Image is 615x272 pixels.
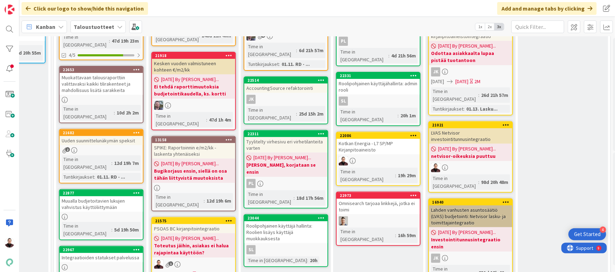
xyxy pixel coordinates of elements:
div: PL [339,37,348,46]
div: Time in [GEOGRAPHIC_DATA] [339,108,398,123]
a: 22653Muokattavaan talousraporttiin valittavaksi kaikki tilirakenteet ja mahdollisuus lisätä sarak... [59,66,143,123]
div: 13158 [152,137,235,143]
div: 22967Integraatioiden statukset palvelussa [60,247,143,262]
div: Tuntikirjaukset [431,105,463,113]
span: 4/5 [69,51,75,59]
div: 22514AccountingSource refaktorointi [244,77,327,93]
div: 4 [600,227,606,233]
div: Time in [GEOGRAPHIC_DATA] [62,105,114,120]
div: Integraatioiden statukset palvelussa [60,253,143,262]
a: 21682Uuden suunnittelunäkymän speksitTime in [GEOGRAPHIC_DATA]:12d 19h 7mTuntikirjaukset:01.11. R... [59,129,143,184]
div: TN [337,216,420,225]
span: : [463,105,465,113]
div: 22086Kotkan Energia - L7 SP/MP Kirjanpitoaineisto [337,132,420,154]
div: 10d 2h 2m [115,109,141,117]
div: 18d 17h 56m [295,194,325,202]
div: Time in [GEOGRAPHIC_DATA] [339,48,388,63]
b: Taloustuotteet [74,23,114,30]
div: Add and manage tabs by clicking [497,2,597,15]
span: 1x [475,23,485,30]
div: 22331 [340,73,420,78]
div: 12d 19h 6m [205,197,233,205]
div: 23044Roolipohjainen käyttäjä hallinta: Roolien lisäys käyttäjä muokkauksesta [244,215,327,243]
div: Time in [GEOGRAPHIC_DATA] [62,155,111,171]
a: 22086Kotkan Energia - L7 SP/MP KirjanpitoaineistoAATime in [GEOGRAPHIC_DATA]:19h 29m [336,132,420,186]
div: LVAS Netvisor investointitunnusintegraatio [429,128,512,144]
div: 20h [308,256,319,264]
div: Muualla budjetoitavien lukujen vahvistus käyttöliittymään [60,196,143,212]
span: : [109,37,110,45]
b: Bugikorjaus ensin, siellä on osa tähän liittyvistä muutoksista [154,167,233,181]
a: 22311Tyylitelty virhesivu eri virhetilanteita varten[DATE] By [PERSON_NAME]...[PERSON_NAME], korj... [244,130,328,209]
span: [DATE] By [PERSON_NAME]... [438,229,496,236]
div: 21575 [155,218,235,223]
div: Click our logo to show/hide this navigation [21,2,148,15]
div: 47d 1h 4m [207,116,233,124]
div: 01.13. Lasku... [465,105,499,113]
span: : [388,52,389,60]
a: TKTime in [GEOGRAPHIC_DATA]:6d 21h 57mTuntikirjaukset:01.11. RD - ... [244,7,328,71]
div: 5d 20h 55m [14,49,43,57]
b: Odottaa asiakkaalta lupaa pistää tuotantoon [431,50,510,64]
div: 16940 [432,200,512,205]
div: Time in [GEOGRAPHIC_DATA] [246,190,294,206]
div: 22331Roolipohjainen käyttäjähallinta: admin rooli [337,73,420,94]
div: AA [337,156,420,166]
span: : [478,178,479,186]
div: 5d 19h 50m [112,226,141,234]
div: Roolipohjainen käyttäjä hallinta: Roolien lisäys käyttäjä muokkauksesta [244,221,327,243]
img: AA [5,238,14,248]
a: 22973Omnisearch tarjoaa linkkejä, jotka ei toimiTNTime in [GEOGRAPHIC_DATA]:16h 59m [336,192,420,246]
div: 21918 [152,52,235,59]
span: [DATE] [455,78,468,85]
div: 22877 [63,191,143,196]
div: sl [246,245,256,254]
div: 22967 [60,247,143,253]
div: 22653 [63,67,143,72]
div: 22973 [337,192,420,199]
div: 22653 [60,67,143,73]
div: Open Get Started checklist, remaining modules: 4 [568,228,606,240]
div: Get Started [574,231,601,238]
div: Kesken vuoden valmistuneen kohteen €/m2/kk [152,59,235,74]
div: 22973Omnisearch tarjoaa linkkejä, jotka ei toimi [337,192,420,214]
div: Time in [GEOGRAPHIC_DATA] [246,256,307,264]
div: 4d 21h 56m [389,52,418,60]
div: 47d 19h 23m [110,37,141,45]
a: 22331Roolipohjainen käyttäjähallinta: admin roolislTime in [GEOGRAPHIC_DATA]:20h 1m [336,72,420,126]
div: 22331 [337,73,420,79]
div: Muokattavaan talousraporttiin valittavaksi kaikki tilirakenteet ja mahdollisuus lisätä sarakkeita [60,73,143,95]
div: JK [431,67,440,76]
span: [DATE] By [PERSON_NAME]... [161,76,219,83]
div: 16h 59m [396,231,418,239]
div: 26d 21h 57m [479,91,510,99]
div: 22967 [63,247,143,252]
a: PSOAS BC kirjanpitoaineistointegraatio[DATE] By [PERSON_NAME]...Odottaa asiakkaalta lupaa pistää ... [428,18,513,116]
div: 19h 29m [396,172,418,179]
div: 21021 [429,122,512,128]
div: 21575 [152,218,235,224]
div: 98d 20h 48m [479,178,510,186]
b: [PERSON_NAME], korjataan se ensin [246,161,325,175]
div: JK [431,254,440,263]
div: 22877 [60,190,143,196]
img: TN [339,216,348,225]
div: PL [244,179,327,188]
a: PLTime in [GEOGRAPHIC_DATA]:4d 21h 56m [336,18,420,66]
span: : [398,112,399,119]
div: 22514 [244,77,327,84]
div: Time in [GEOGRAPHIC_DATA] [154,193,204,209]
div: JK [429,254,512,263]
img: AA [431,163,440,172]
span: 2 [65,147,70,152]
div: 21918 [155,53,235,58]
div: PSOAS BC kirjanpitointegraatio [152,224,235,233]
div: 21682Uuden suunnittelunäkymän speksit [60,130,143,145]
span: : [296,110,297,118]
div: Time in [GEOGRAPHIC_DATA] [431,87,478,103]
b: Ei tehdä raporttimuutoksia budjetointikaudella, ks. kortti [154,83,233,97]
div: 20h 1m [399,112,418,119]
img: Visit kanbanzone.com [5,5,14,14]
div: 22086 [337,132,420,139]
span: [DATE] By [PERSON_NAME]... [161,160,219,167]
